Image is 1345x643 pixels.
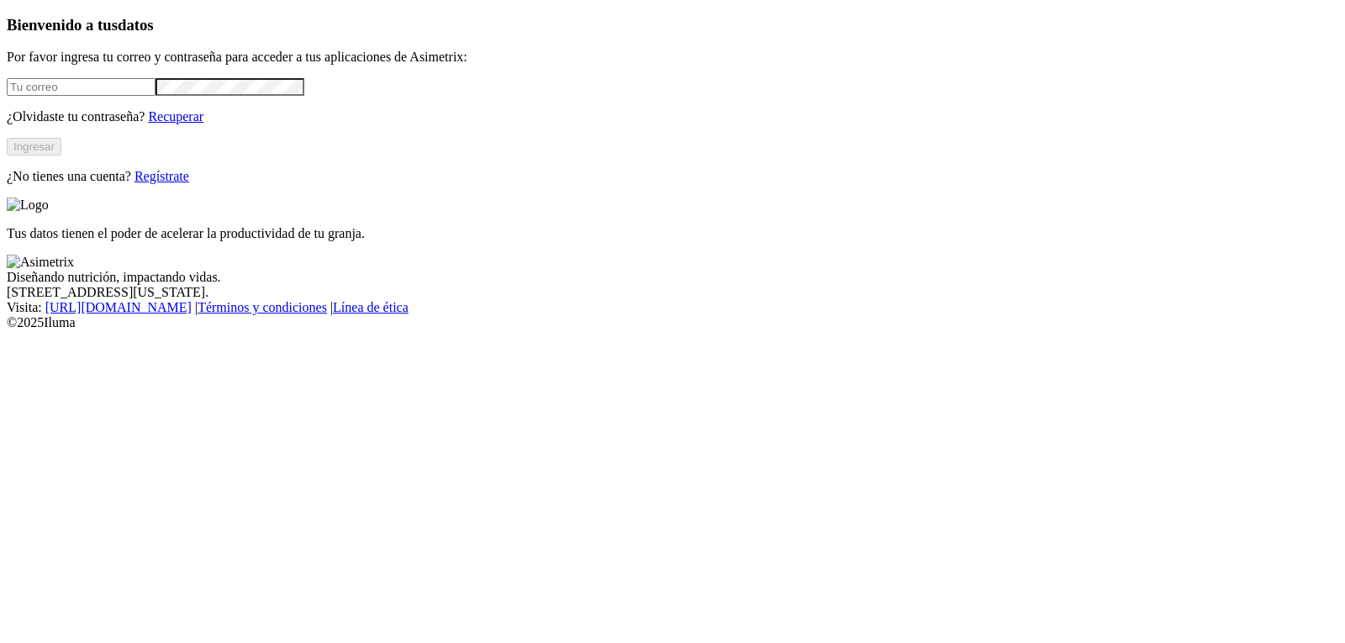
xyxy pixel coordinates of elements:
p: Por favor ingresa tu correo y contraseña para acceder a tus aplicaciones de Asimetrix: [7,50,1338,65]
input: Tu correo [7,78,156,96]
img: Logo [7,198,49,213]
a: [URL][DOMAIN_NAME] [45,300,192,314]
a: Regístrate [134,169,189,183]
a: Términos y condiciones [198,300,327,314]
img: Asimetrix [7,255,74,270]
button: Ingresar [7,138,61,155]
div: Diseñando nutrición, impactando vidas. [7,270,1338,285]
a: Línea de ética [333,300,409,314]
a: Recuperar [148,109,203,124]
h3: Bienvenido a tus [7,16,1338,34]
div: Visita : | | [7,300,1338,315]
p: Tus datos tienen el poder de acelerar la productividad de tu granja. [7,226,1338,241]
p: ¿No tienes una cuenta? [7,169,1338,184]
p: ¿Olvidaste tu contraseña? [7,109,1338,124]
div: [STREET_ADDRESS][US_STATE]. [7,285,1338,300]
span: datos [118,16,154,34]
div: © 2025 Iluma [7,315,1338,330]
